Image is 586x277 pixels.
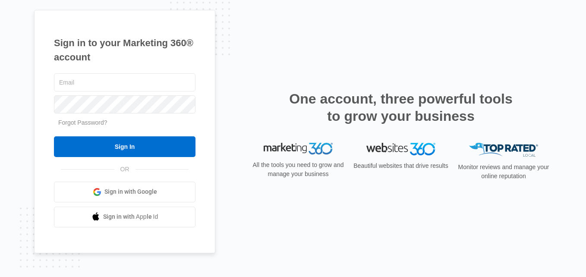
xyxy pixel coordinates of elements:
[54,36,195,64] h1: Sign in to your Marketing 360® account
[54,73,195,91] input: Email
[114,165,135,174] span: OR
[264,143,333,155] img: Marketing 360
[250,161,347,179] p: All the tools you need to grow and manage your business
[469,143,538,157] img: Top Rated Local
[366,143,435,155] img: Websites 360
[287,90,515,125] h2: One account, three powerful tools to grow your business
[103,212,158,221] span: Sign in with Apple Id
[54,182,195,202] a: Sign in with Google
[54,207,195,227] a: Sign in with Apple Id
[54,136,195,157] input: Sign In
[455,163,552,181] p: Monitor reviews and manage your online reputation
[353,161,449,170] p: Beautiful websites that drive results
[58,119,107,126] a: Forgot Password?
[104,187,157,196] span: Sign in with Google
